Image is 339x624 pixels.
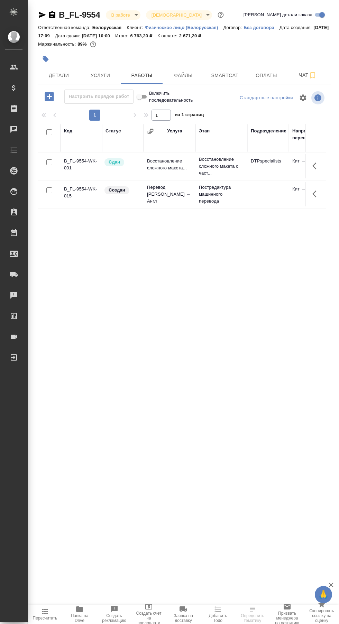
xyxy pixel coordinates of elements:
[244,11,312,18] span: [PERSON_NAME] детали заказа
[208,71,241,80] span: Smartcat
[147,128,154,135] button: Сгруппировать
[77,41,88,47] p: 89%
[146,10,212,20] div: В работе
[38,11,46,19] button: Скопировать ссылку для ЯМессенджера
[84,71,117,80] span: Услуги
[270,605,304,624] button: Призвать менеджера по развитию
[170,613,196,623] span: Заявка на доставку
[166,605,201,624] button: Заявка на доставку
[109,187,125,194] p: Создан
[109,12,132,18] button: В работе
[59,10,100,19] a: B_FL-9554
[311,91,326,104] span: Посмотреть информацию
[179,33,207,38] p: 2 671,20 ₽
[251,128,286,134] div: Подразделение
[104,158,140,167] div: Менеджер проверил работу исполнителя, передает ее на следующий этап
[199,156,244,177] p: Восстановление сложного макета с част...
[235,605,270,624] button: Определить тематику
[127,25,145,30] p: Клиент:
[205,613,231,623] span: Добавить Todo
[247,154,289,178] td: DTPspecialists
[64,128,72,134] div: Код
[104,186,140,195] div: Заказ еще не согласован с клиентом, искать исполнителей рано
[38,41,77,47] p: Маржинальность:
[38,25,92,30] p: Ответственная команда:
[101,613,127,623] span: Создать рекламацию
[28,605,62,624] button: Пересчитать
[61,182,102,206] td: B_FL-9554-WK-015
[92,25,127,30] p: Белорусская
[106,10,140,20] div: В работе
[97,605,131,624] button: Создать рекламацию
[315,586,332,603] button: 🙏
[167,71,200,80] span: Файлы
[145,24,223,30] a: Физическое лицо (Белорусская)
[125,71,158,80] span: Работы
[289,154,330,178] td: Кит → Англ
[280,25,313,30] p: Дата создания:
[199,184,244,205] p: Постредактура машинного перевода
[149,12,204,18] button: [DEMOGRAPHIC_DATA]
[40,90,59,104] button: Добавить работу
[308,186,325,202] button: Здесь прячутся важные кнопки
[144,154,195,178] td: Восстановление сложного макета...
[62,605,97,624] button: Папка на Drive
[109,159,120,166] p: Сдан
[304,605,339,624] button: Скопировать ссылку на оценку заказа
[239,613,266,623] span: Определить тематику
[295,90,311,106] span: Настроить таблицу
[38,52,53,67] button: Добавить тэг
[33,616,57,621] span: Пересчитать
[291,71,324,80] span: Чат
[130,33,157,38] p: 6 763,20 ₽
[115,33,130,38] p: Итого:
[250,71,283,80] span: Оплаты
[201,605,235,624] button: Добавить Todo
[199,128,210,134] div: Этап
[308,158,325,174] button: Здесь прячутся важные кнопки
[82,33,115,38] p: [DATE] 10:00
[42,71,75,80] span: Детали
[292,128,327,141] div: Направление перевода
[167,128,182,134] div: Услуга
[145,25,223,30] p: Физическое лицо (Белорусская)
[89,40,98,49] button: 594.00 RUB;
[131,605,166,624] button: Создать счет на предоплату
[55,33,82,38] p: Дата сдачи:
[309,71,317,80] svg: Подписаться
[216,10,225,19] button: Доп статусы указывают на важность/срочность заказа
[66,613,93,623] span: Папка на Drive
[238,93,295,103] div: split button
[144,180,195,208] td: Перевод [PERSON_NAME] → Англ
[223,25,244,30] p: Договор:
[61,154,102,178] td: B_FL-9554-WK-001
[244,24,280,30] a: Без договора
[244,25,280,30] p: Без договора
[157,33,179,38] p: К оплате:
[106,128,121,134] div: Статус
[289,182,330,206] td: Кит → Англ
[318,587,329,602] span: 🙏
[175,111,204,121] span: из 1 страниц
[48,11,56,19] button: Скопировать ссылку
